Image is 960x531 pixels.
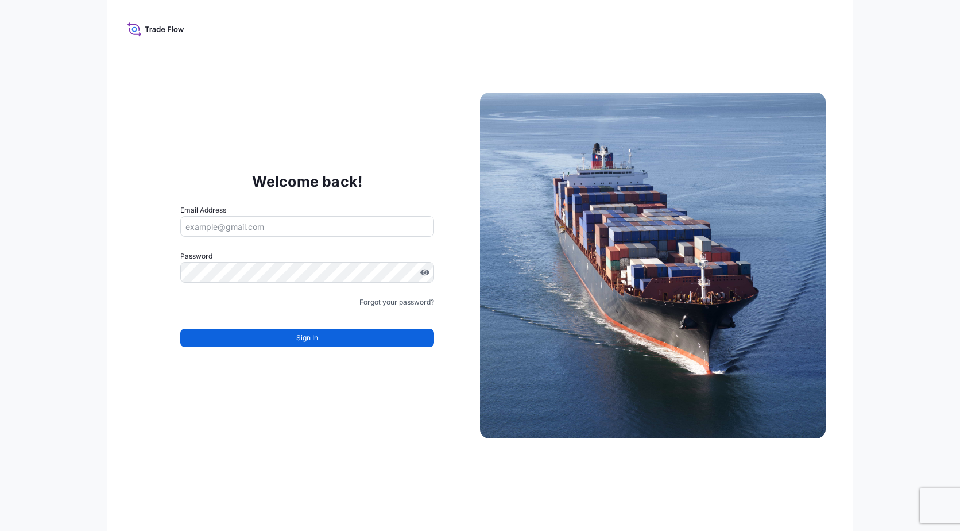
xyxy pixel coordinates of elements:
label: Password [180,251,434,262]
input: example@gmail.com [180,216,434,237]
button: Show password [420,268,429,277]
p: Welcome back! [252,172,363,191]
button: Sign In [180,329,434,347]
img: Ship illustration [480,93,826,438]
a: Forgot your password? [359,297,434,308]
span: Sign In [296,332,318,344]
label: Email Address [180,205,226,216]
